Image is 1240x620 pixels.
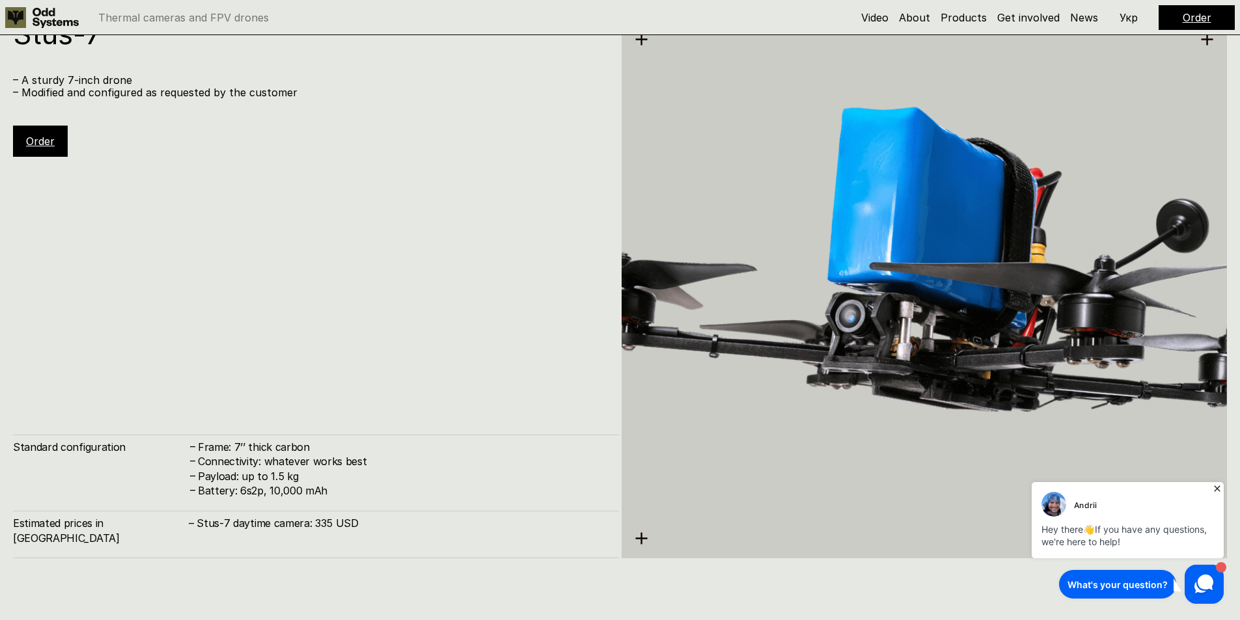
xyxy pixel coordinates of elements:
h4: – [190,483,195,497]
p: Укр [1120,12,1138,23]
h4: – [190,453,195,468]
p: – Modified and configured as requested by the customer [13,87,606,99]
h4: Estimated prices in [GEOGRAPHIC_DATA] [13,516,189,545]
h4: – [190,439,195,453]
a: Order [1183,11,1211,24]
h4: Standard configuration [13,440,189,454]
h4: – [190,468,195,483]
h4: – Stus-7 daytime camera: 335 USD [189,516,606,530]
h4: Connectivity: whatever works best [198,454,606,468]
h1: Stus-7 [13,20,606,48]
h4: Payload: up to 1.5 kg [198,469,606,483]
iframe: HelpCrunch [1028,478,1227,607]
a: About [899,11,930,24]
p: – A sturdy 7-inch drone [13,74,606,87]
a: Order [26,135,55,148]
a: News [1070,11,1098,24]
h4: Frame: 7’’ thick carbon [198,440,606,454]
a: Get involved [997,11,1060,24]
a: Products [941,11,987,24]
p: Thermal cameras and FPV drones [98,12,269,23]
h4: Battery: 6s2p, 10,000 mAh [198,483,606,498]
a: Video [861,11,889,24]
